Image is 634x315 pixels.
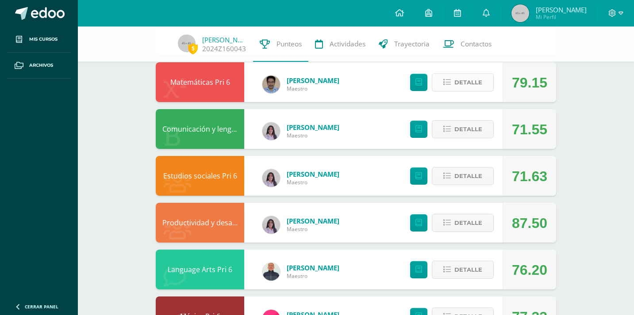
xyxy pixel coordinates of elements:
[511,4,529,22] img: 45x45
[394,39,430,49] span: Trayectoria
[7,53,71,79] a: Archivos
[156,109,244,149] div: Comunicación y lenguaje Pri 6
[287,216,339,225] a: [PERSON_NAME]
[202,44,246,53] a: 2024Z160043
[308,27,372,62] a: Actividades
[454,74,482,91] span: Detalle
[262,76,280,93] img: 183d03328e61c7e8ae64f8e4a7cfdcef.png
[156,203,244,243] div: Productividad y desarrollo Pri 6
[262,122,280,140] img: e031f1178ce3e21be6f285ecbb368d33.png
[512,203,547,243] div: 87.50
[287,85,339,92] span: Maestro
[512,250,547,290] div: 76.20
[277,39,302,49] span: Punteos
[287,263,339,272] a: [PERSON_NAME]
[512,63,547,102] div: 79.15
[287,225,339,233] span: Maestro
[262,263,280,281] img: 1c975efcf74b35de0a11787a776310d8.png
[536,5,587,14] span: [PERSON_NAME]
[287,123,339,132] a: [PERSON_NAME]
[202,35,246,44] a: [PERSON_NAME]
[454,262,482,278] span: Detalle
[25,304,58,310] span: Cerrar panel
[536,13,587,21] span: Mi Perfil
[461,39,492,49] span: Contactos
[372,27,436,62] a: Trayectoria
[454,215,482,231] span: Detalle
[330,39,365,49] span: Actividades
[436,27,498,62] a: Contactos
[432,73,494,91] button: Detalle
[512,110,547,149] div: 71.55
[287,272,339,280] span: Maestro
[7,27,71,53] a: Mis cursos
[287,132,339,139] span: Maestro
[262,169,280,187] img: e031f1178ce3e21be6f285ecbb368d33.png
[178,34,196,52] img: 45x45
[512,156,547,196] div: 71.63
[432,167,494,185] button: Detalle
[253,27,308,62] a: Punteos
[262,216,280,234] img: e031f1178ce3e21be6f285ecbb368d33.png
[287,178,339,186] span: Maestro
[432,120,494,138] button: Detalle
[287,170,339,178] a: [PERSON_NAME]
[432,261,494,279] button: Detalle
[454,121,482,137] span: Detalle
[287,76,339,85] a: [PERSON_NAME]
[432,214,494,232] button: Detalle
[29,62,53,69] span: Archivos
[454,168,482,184] span: Detalle
[156,250,244,289] div: Language Arts Pri 6
[156,62,244,102] div: Matemáticas Pri 6
[188,43,198,54] span: 5
[29,36,58,43] span: Mis cursos
[156,156,244,196] div: Estudios sociales Pri 6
